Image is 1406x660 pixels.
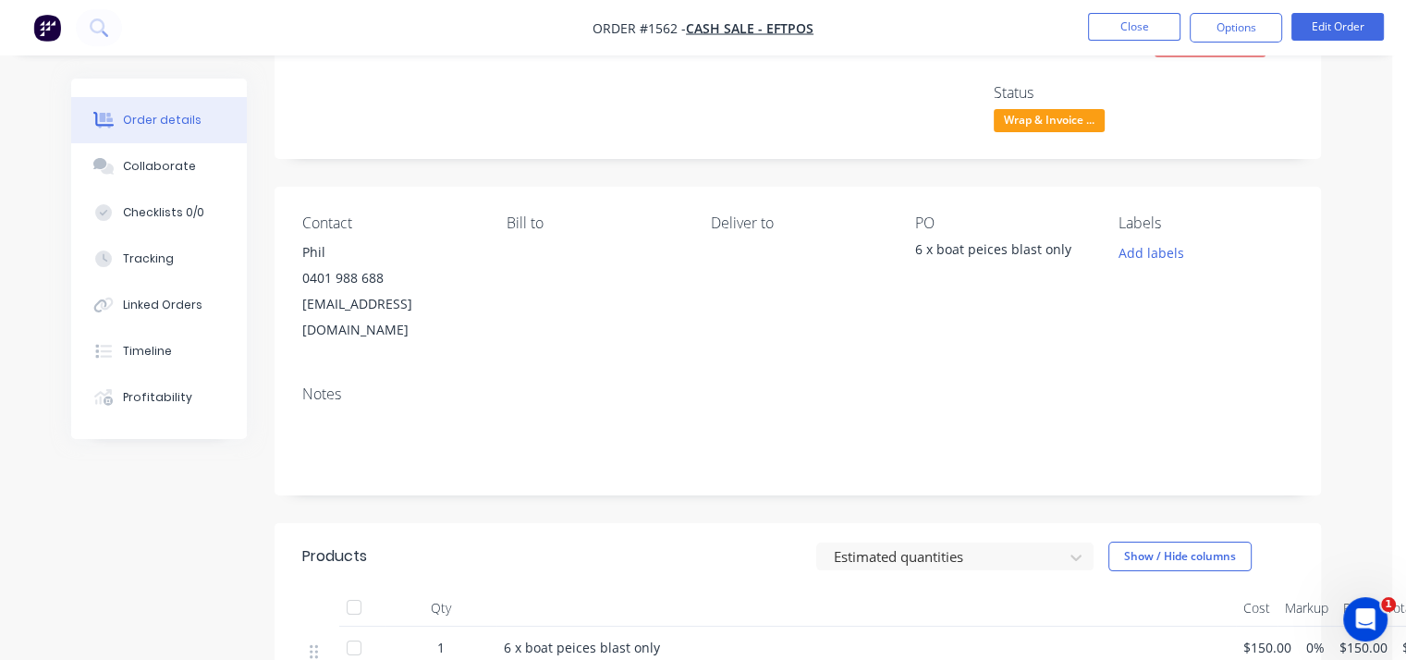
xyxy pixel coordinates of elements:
button: Wrap & Invoice ... [994,109,1105,137]
div: PO [914,214,1089,232]
span: Order #1562 - [593,19,686,37]
button: Edit Order [1291,13,1384,41]
div: 0401 988 688 [302,265,477,291]
div: Bill to [507,214,681,232]
span: $150.00 [1339,638,1388,657]
iframe: Intercom live chat [1343,597,1388,642]
button: Checklists 0/0 [71,189,247,236]
button: Add labels [1108,239,1193,264]
div: Deliver to [711,214,886,232]
button: Collaborate [71,143,247,189]
button: Show / Hide columns [1108,542,1252,571]
button: Options [1190,13,1282,43]
div: Qty [385,590,496,627]
div: Contact [302,214,477,232]
button: Linked Orders [71,282,247,328]
span: 0% [1306,638,1325,657]
span: 1 [1381,597,1396,612]
div: Phil0401 988 688[EMAIL_ADDRESS][DOMAIN_NAME] [302,239,477,343]
div: Profitability [123,389,192,406]
span: $150.00 [1243,638,1291,657]
button: Timeline [71,328,247,374]
div: Phil [302,239,477,265]
div: 6 x boat peices blast only [914,239,1089,265]
div: Cost [1236,590,1278,627]
button: Close [1088,13,1180,41]
a: Cash Sale - EFTPOS [686,19,813,37]
div: Timeline [123,343,172,360]
div: Status [994,84,1132,102]
div: [EMAIL_ADDRESS][DOMAIN_NAME] [302,291,477,343]
div: Notes [302,385,1293,403]
button: Profitability [71,374,247,421]
div: Order details [123,112,202,128]
button: Order details [71,97,247,143]
div: Products [302,545,367,568]
img: Factory [33,14,61,42]
div: Tracking [123,251,174,267]
span: 6 x boat peices blast only [504,639,660,656]
button: Tracking [71,236,247,282]
div: Linked Orders [123,297,202,313]
div: Price [1336,590,1379,627]
div: Markup [1278,590,1336,627]
div: Collaborate [123,158,196,175]
span: Wrap & Invoice ... [994,109,1105,132]
span: 1 [437,638,445,657]
div: Checklists 0/0 [123,204,204,221]
div: Labels [1119,214,1293,232]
